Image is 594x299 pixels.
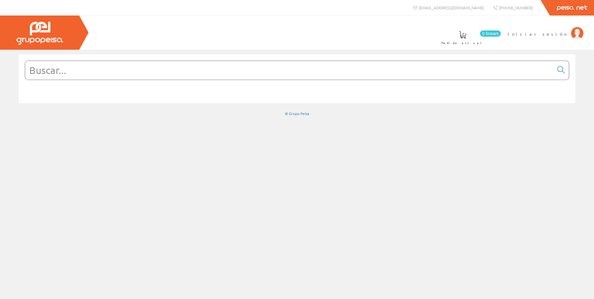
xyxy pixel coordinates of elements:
a: Iniciar sesión [508,26,583,32]
span: [EMAIL_ADDRESS][DOMAIN_NAME] [419,5,484,10]
span: Pedido actual [441,40,484,46]
input: Buscar... [25,61,554,80]
span: [PHONE_NUMBER] [499,5,533,10]
span: Iniciar sesión [508,31,568,37]
span: 0 línea/s [480,30,501,37]
img: Grupo Peisa [16,22,63,45]
div: © Grupo Peisa [19,111,575,116]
